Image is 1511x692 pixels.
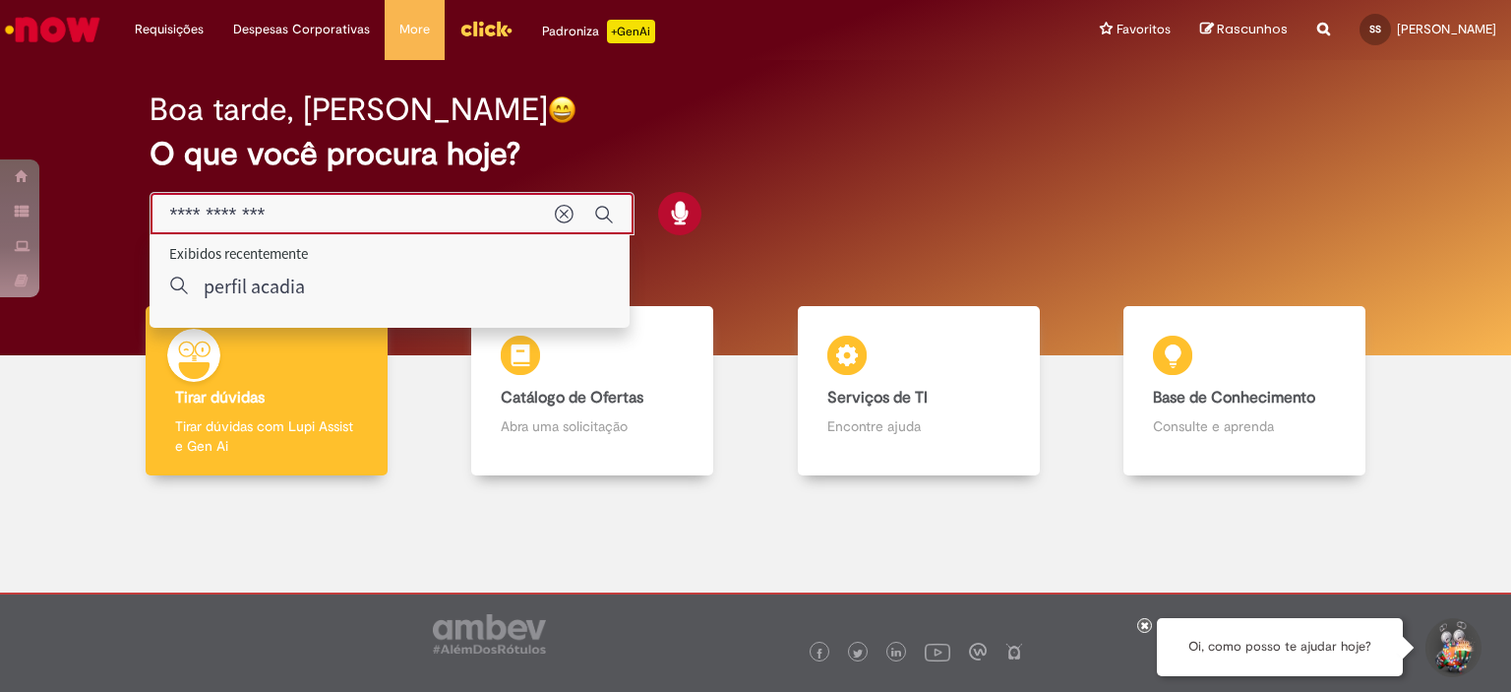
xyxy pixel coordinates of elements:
[1217,20,1288,38] span: Rascunhos
[1200,21,1288,39] a: Rascunhos
[430,306,756,476] a: Catálogo de Ofertas Abra uma solicitação
[548,95,576,124] img: happy-face.png
[1422,618,1481,677] button: Iniciar Conversa de Suporte
[135,20,204,39] span: Requisições
[175,388,265,408] b: Tirar dúvidas
[1082,306,1409,476] a: Base de Conhecimento Consulte e aprenda
[399,20,430,39] span: More
[233,20,370,39] span: Despesas Corporativas
[853,649,863,659] img: logo_footer_twitter.png
[1005,643,1023,661] img: logo_footer_naosei.png
[1397,21,1496,37] span: [PERSON_NAME]
[1157,618,1403,676] div: Oi, como posso te ajudar hoje?
[459,14,513,43] img: click_logo_yellow_360x200.png
[969,643,987,661] img: logo_footer_workplace.png
[2,10,103,49] img: ServiceNow
[150,137,1362,171] h2: O que você procura hoje?
[150,93,548,127] h2: Boa tarde, [PERSON_NAME]
[501,388,643,408] b: Catálogo de Ofertas
[433,614,546,654] img: logo_footer_ambev_rotulo_gray.png
[607,20,655,43] p: +GenAi
[175,416,358,456] p: Tirar dúvidas com Lupi Assist e Gen Ai
[542,20,655,43] div: Padroniza
[815,649,824,659] img: logo_footer_facebook.png
[1369,23,1381,35] span: SS
[1153,416,1336,436] p: Consulte e aprenda
[1117,20,1171,39] span: Favoritos
[891,648,901,660] img: logo_footer_linkedin.png
[103,306,430,476] a: Tirar dúvidas Tirar dúvidas com Lupi Assist e Gen Ai
[755,306,1082,476] a: Serviços de TI Encontre ajuda
[925,639,950,664] img: logo_footer_youtube.png
[501,416,684,436] p: Abra uma solicitação
[827,416,1010,436] p: Encontre ajuda
[1153,388,1315,408] b: Base de Conhecimento
[827,388,928,408] b: Serviços de TI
